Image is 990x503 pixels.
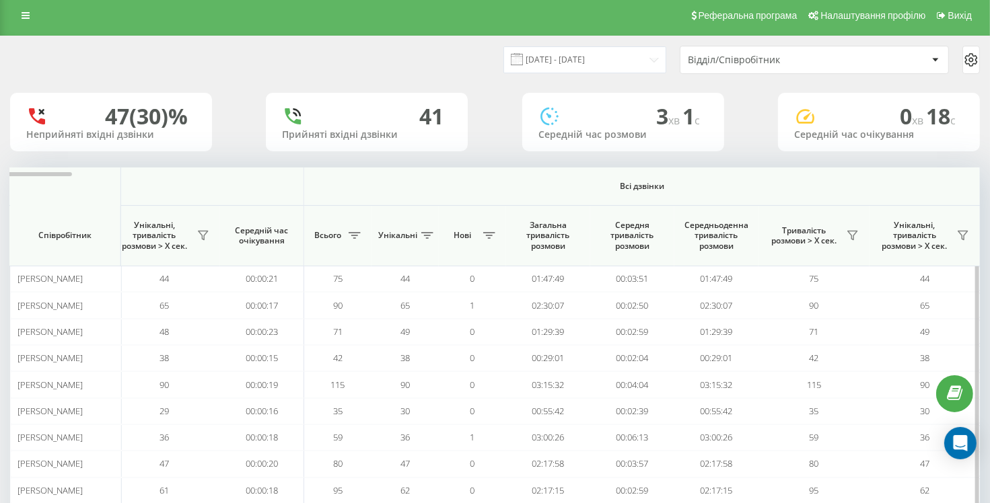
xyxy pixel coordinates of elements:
span: 29 [160,405,170,417]
td: 00:00:15 [220,345,304,371]
td: 01:29:39 [506,319,590,345]
span: 90 [920,379,929,391]
td: 00:00:20 [220,451,304,477]
span: хв [668,113,682,128]
span: [PERSON_NAME] [17,457,83,469]
span: 42 [810,352,819,364]
span: Середньоденна тривалість розмови [684,220,748,251]
span: 35 [810,405,819,417]
span: 80 [810,457,819,469]
span: 61 [160,484,170,496]
span: 59 [333,431,343,443]
span: Середній час очікування [230,225,293,246]
span: 44 [400,272,410,284]
div: Середній час розмови [538,129,708,141]
td: 02:30:07 [674,292,758,318]
span: 59 [810,431,819,443]
span: хв [912,113,926,128]
td: 02:30:07 [506,292,590,318]
span: 0 [470,484,475,496]
span: 80 [333,457,343,469]
span: 62 [920,484,929,496]
span: 1 [470,431,475,443]
span: 30 [400,405,410,417]
div: Неприйняті вхідні дзвінки [26,129,196,141]
span: 0 [470,379,475,391]
span: 38 [920,352,929,364]
span: [PERSON_NAME] [17,484,83,496]
td: 00:00:18 [220,424,304,451]
span: 0 [470,352,475,364]
span: c [695,113,700,128]
td: 00:00:19 [220,371,304,397]
span: 95 [333,484,343,496]
span: 90 [400,379,410,391]
span: Середня тривалість розмови [600,220,664,251]
span: 48 [160,325,170,338]
td: 00:03:51 [590,266,674,292]
span: Тривалість розмови > Х сек. [765,225,843,246]
span: 95 [810,484,819,496]
span: [PERSON_NAME] [17,325,83,338]
span: [PERSON_NAME] [17,352,83,364]
span: 3 [656,102,682,130]
span: Вихід [948,10,972,21]
td: 03:15:32 [674,371,758,397]
span: Всі дзвінки [344,181,940,192]
span: 71 [333,325,343,338]
span: [PERSON_NAME] [17,379,83,391]
td: 00:29:01 [506,345,590,371]
span: 115 [807,379,821,391]
td: 01:47:49 [674,266,758,292]
span: 0 [900,102,926,130]
span: 71 [810,325,819,338]
td: 01:47:49 [506,266,590,292]
span: 0 [470,405,475,417]
span: 36 [920,431,929,443]
td: 00:00:23 [220,319,304,345]
div: 41 [419,104,444,129]
td: 00:00:21 [220,266,304,292]
span: 1 [470,299,475,311]
div: Прийняті вхідні дзвінки [282,129,452,141]
span: 75 [333,272,343,284]
td: 00:02:39 [590,398,674,424]
span: Унікальні, тривалість розмови > Х сек. [116,220,193,251]
span: 65 [400,299,410,311]
td: 03:00:26 [674,424,758,451]
td: 00:29:01 [674,345,758,371]
td: 00:00:16 [220,398,304,424]
span: 30 [920,405,929,417]
span: 47 [160,457,170,469]
span: Налаштування профілю [820,10,925,21]
span: [PERSON_NAME] [17,272,83,284]
td: 02:17:58 [674,451,758,477]
span: 0 [470,325,475,338]
span: 65 [160,299,170,311]
span: 38 [160,352,170,364]
span: 44 [920,272,929,284]
span: Унікальні [378,230,417,241]
span: 47 [920,457,929,469]
td: 00:02:50 [590,292,674,318]
div: Відділ/Співробітник [688,54,849,66]
span: Загальна тривалість розмови [516,220,580,251]
span: 75 [810,272,819,284]
span: 90 [160,379,170,391]
span: 44 [160,272,170,284]
span: 38 [400,352,410,364]
span: 90 [810,299,819,311]
span: 47 [400,457,410,469]
td: 00:55:42 [674,398,758,424]
td: 01:29:39 [674,319,758,345]
span: Співробітник [22,230,109,241]
td: 03:15:32 [506,371,590,397]
span: 49 [400,325,410,338]
span: 35 [333,405,343,417]
span: 65 [920,299,929,311]
td: 03:00:26 [506,424,590,451]
td: 00:00:17 [220,292,304,318]
span: [PERSON_NAME] [17,431,83,443]
span: 62 [400,484,410,496]
span: 0 [470,272,475,284]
